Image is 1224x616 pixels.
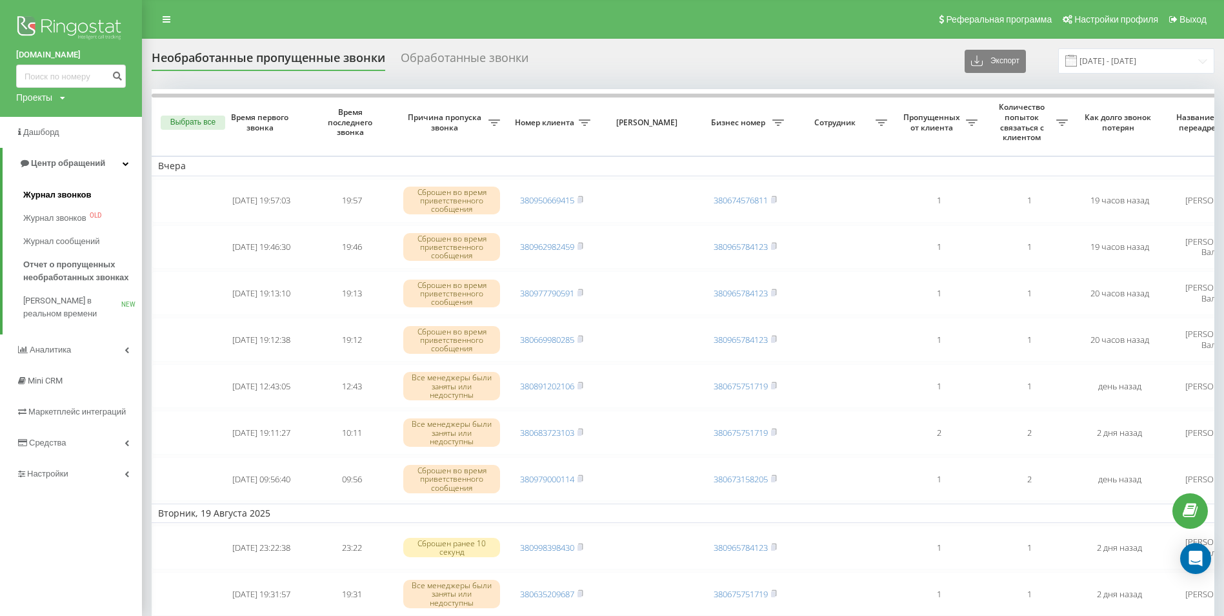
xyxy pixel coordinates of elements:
[403,187,500,215] div: Сброшен во время приветственного сообщения
[714,287,768,299] a: 380965784123
[306,411,397,455] td: 10:11
[23,289,142,325] a: [PERSON_NAME] в реальном времениNEW
[306,271,397,315] td: 19:13
[216,457,306,501] td: [DATE] 09:56:40
[403,280,500,308] div: Сброшен во время приветственного сообщения
[984,572,1074,616] td: 1
[23,230,142,253] a: Журнал сообщений
[1085,112,1154,132] span: Как долго звонок потерян
[894,318,984,362] td: 1
[984,225,1074,269] td: 1
[1074,526,1165,570] td: 2 дня назад
[401,51,528,71] div: Обработанные звонки
[520,473,574,485] a: 380979000114
[520,334,574,345] a: 380669980285
[520,380,574,392] a: 380891202106
[965,50,1026,73] button: Экспорт
[797,118,876,128] span: Сотрудник
[984,179,1074,223] td: 1
[29,438,66,447] span: Средства
[216,572,306,616] td: [DATE] 19:31:57
[403,112,488,132] span: Причина пропуска звонка
[23,212,86,225] span: Журнал звонков
[714,542,768,553] a: 380965784123
[23,294,121,320] span: [PERSON_NAME] в реальном времени
[28,376,63,385] span: Mini CRM
[403,418,500,447] div: Все менеджеры были заняты или недоступны
[16,91,52,104] div: Проекты
[894,572,984,616] td: 1
[216,318,306,362] td: [DATE] 19:12:38
[403,326,500,354] div: Сброшен во время приветственного сообщения
[714,380,768,392] a: 380675751719
[306,225,397,269] td: 19:46
[306,364,397,408] td: 12:43
[23,127,59,137] span: Дашборд
[27,469,68,478] span: Настройки
[1074,271,1165,315] td: 20 часов назад
[1074,364,1165,408] td: день назад
[16,48,126,61] a: [DOMAIN_NAME]
[714,427,768,438] a: 380675751719
[23,253,142,289] a: Отчет о пропущенных необработанных звонках
[984,318,1074,362] td: 1
[990,102,1056,142] span: Количество попыток связаться с клиентом
[306,318,397,362] td: 19:12
[894,526,984,570] td: 1
[520,542,574,553] a: 380998398430
[23,258,135,284] span: Отчет о пропущенных необработанных звонках
[216,526,306,570] td: [DATE] 23:22:38
[520,588,574,600] a: 380635209687
[1180,543,1211,574] div: Open Intercom Messenger
[714,194,768,206] a: 380674576811
[894,271,984,315] td: 1
[714,241,768,252] a: 380965784123
[403,580,500,608] div: Все менеджеры были заняты или недоступны
[306,457,397,501] td: 09:56
[16,65,126,88] input: Поиск по номеру
[984,411,1074,455] td: 2
[317,107,386,138] span: Время последнего звонка
[226,112,296,132] span: Время первого звонка
[161,116,225,130] button: Выбрать все
[1074,225,1165,269] td: 19 часов назад
[28,407,126,416] span: Маркетплейс интеграций
[1074,14,1158,25] span: Настройки профиля
[306,526,397,570] td: 23:22
[216,179,306,223] td: [DATE] 19:57:03
[1074,318,1165,362] td: 20 часов назад
[403,538,500,557] div: Сброшен ранее 10 секунд
[984,271,1074,315] td: 1
[520,194,574,206] a: 380950669415
[403,465,500,493] div: Сброшен во время приветственного сообщения
[3,148,142,179] a: Центр обращений
[23,189,91,201] span: Журнал звонков
[30,345,71,354] span: Аналитика
[403,372,500,400] div: Все менеджеры были заняты или недоступны
[1074,411,1165,455] td: 2 дня назад
[520,427,574,438] a: 380683723103
[216,271,306,315] td: [DATE] 19:13:10
[31,158,105,168] span: Центр обращений
[513,118,579,128] span: Номер клиента
[216,225,306,269] td: [DATE] 19:46:30
[23,235,99,248] span: Журнал сообщений
[894,225,984,269] td: 1
[216,364,306,408] td: [DATE] 12:43:05
[894,179,984,223] td: 1
[1179,14,1207,25] span: Выход
[23,183,142,207] a: Журнал звонков
[984,364,1074,408] td: 1
[16,13,126,45] img: Ringostat logo
[894,457,984,501] td: 1
[520,287,574,299] a: 380977790591
[894,364,984,408] td: 1
[1074,179,1165,223] td: 19 часов назад
[984,457,1074,501] td: 2
[306,179,397,223] td: 19:57
[23,207,142,230] a: Журнал звонковOLD
[216,411,306,455] td: [DATE] 19:11:27
[984,526,1074,570] td: 1
[306,572,397,616] td: 19:31
[714,588,768,600] a: 380675751719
